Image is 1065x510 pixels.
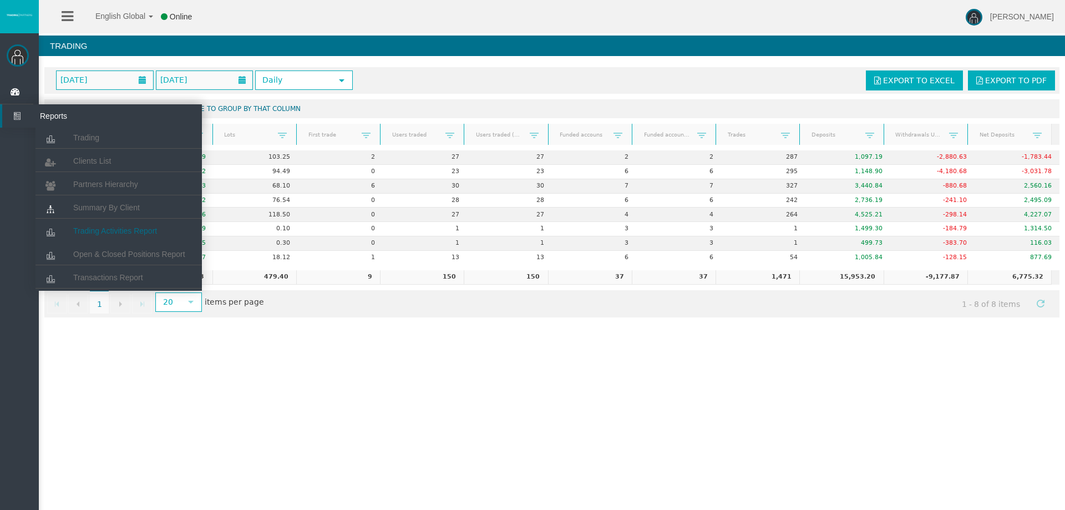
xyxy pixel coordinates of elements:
td: 264 [721,208,806,222]
span: [PERSON_NAME] [990,12,1054,21]
td: 6 [552,194,637,208]
td: 116.03 [975,236,1060,251]
a: Partners Hierarchy [35,174,202,194]
a: Trades [721,127,781,142]
td: 0 [298,194,383,208]
td: 1,499.30 [806,222,891,236]
span: Trading Activities Report [73,226,157,235]
span: Summary By Client [73,203,140,212]
img: logo.svg [6,13,33,17]
td: 2,560.16 [975,179,1060,194]
td: 1 [468,222,552,236]
td: 0 [298,208,383,222]
a: Funded accouns [553,127,613,142]
td: -4,180.68 [890,165,975,179]
span: Export to PDF [985,76,1047,85]
td: 37 [632,270,716,285]
td: 2 [637,150,722,165]
span: 1 [90,290,109,314]
td: 150 [464,270,547,285]
a: Go to the first page [47,294,67,314]
a: Go to the next page [110,294,130,314]
td: 3 [552,236,637,251]
span: Transactions Report [73,273,143,282]
a: Open & Closed Positions Report [35,244,202,264]
td: 1 [298,251,383,265]
a: Net Deposits [972,127,1033,142]
td: 7 [552,179,637,194]
td: 4 [552,208,637,222]
td: -184.79 [890,222,975,236]
span: Export to Excel [883,76,955,85]
td: 0 [298,165,383,179]
span: Refresh [1036,299,1045,308]
a: Trading Activities Report [35,221,202,241]
td: 15,953.20 [799,270,883,285]
td: 28 [468,194,552,208]
td: 1 [468,236,552,251]
span: 20 [156,294,180,311]
a: Trading [35,128,202,148]
td: 4 [637,208,722,222]
td: 287 [721,150,806,165]
span: Go to the last page [138,300,146,309]
td: 6 [552,165,637,179]
a: Clients List [35,151,202,171]
td: 54 [721,251,806,265]
div: Drag a column header and drop it here to group by that column [44,99,1059,118]
td: 13 [383,251,468,265]
span: Daily [256,72,332,89]
td: 6 [552,251,637,265]
a: Export to PDF [968,70,1055,90]
td: 1,005.84 [806,251,891,265]
td: -880.68 [890,179,975,194]
td: 327 [721,179,806,194]
td: 30 [468,179,552,194]
td: 18.12 [214,251,298,265]
span: Open & Closed Positions Report [73,250,185,259]
td: -298.14 [890,208,975,222]
td: 1 [383,222,468,236]
td: -9,177.87 [884,270,967,285]
a: Withdrawals USD [889,127,949,142]
span: English Global [81,12,145,21]
a: Deposits [805,127,865,142]
a: Funded accouns(email) [637,127,697,142]
td: 6 [637,165,722,179]
td: 6 [298,179,383,194]
td: 877.69 [975,251,1060,265]
img: user-image [966,9,982,26]
td: 76.54 [214,194,298,208]
td: 27 [468,150,552,165]
td: 2,736.19 [806,194,891,208]
td: 23 [383,165,468,179]
td: 2,495.09 [975,194,1060,208]
td: -3,031.78 [975,165,1060,179]
td: 28 [383,194,468,208]
h4: Trading [39,36,1065,56]
span: Go to the previous page [74,300,83,309]
span: select [337,76,346,85]
a: Go to the previous page [68,294,88,314]
td: 9 [296,270,380,285]
td: 30 [383,179,468,194]
span: [DATE] [57,72,90,88]
a: Refresh [1031,294,1050,312]
td: 0 [298,236,383,251]
td: 13 [468,251,552,265]
span: Clients List [73,156,111,165]
td: 27 [383,150,468,165]
td: 3 [637,236,722,251]
td: 3,440.84 [806,179,891,194]
td: 6,775.32 [967,270,1051,285]
td: 68.10 [214,179,298,194]
td: 118.50 [214,208,298,222]
span: Go to the next page [116,300,125,309]
td: 479.40 [212,270,296,285]
td: 27 [383,208,468,222]
span: items per page [153,294,264,312]
span: Go to the first page [53,300,62,309]
a: Summary By Client [35,198,202,218]
span: select [186,297,195,306]
td: 0 [298,222,383,236]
